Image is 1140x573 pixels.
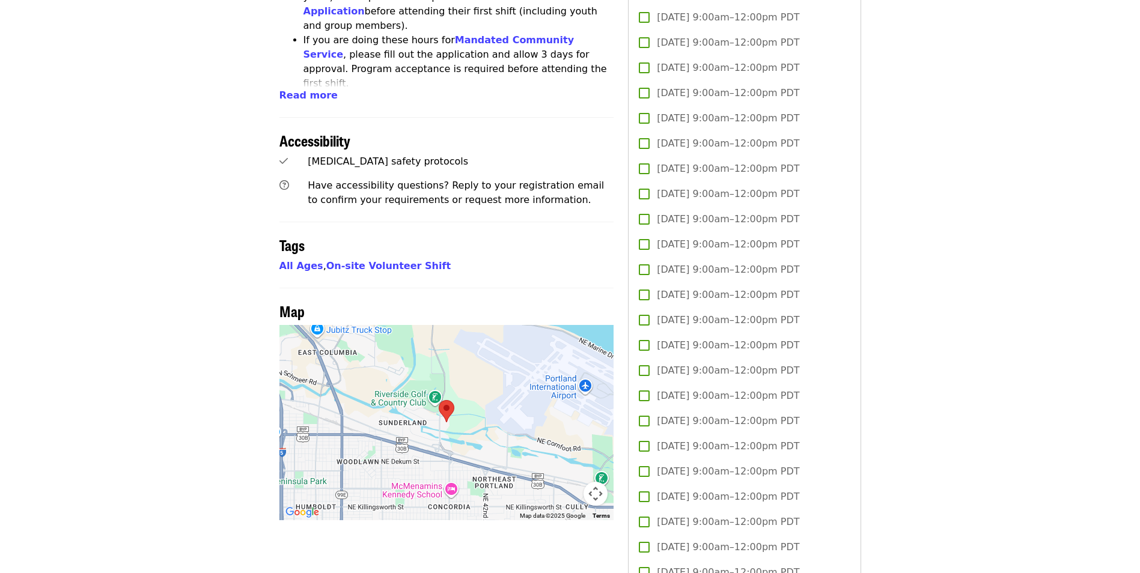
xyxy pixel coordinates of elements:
[657,35,799,50] span: [DATE] 9:00am–12:00pm PDT
[657,61,799,75] span: [DATE] 9:00am–12:00pm PDT
[308,154,614,169] div: [MEDICAL_DATA] safety protocols
[657,288,799,302] span: [DATE] 9:00am–12:00pm PDT
[279,260,323,271] a: All Ages
[279,300,305,321] span: Map
[279,89,338,101] span: Read more
[657,464,799,479] span: [DATE] 9:00am–12:00pm PDT
[279,260,326,271] span: ,
[584,482,608,506] button: Map camera controls
[657,389,799,403] span: [DATE] 9:00am–12:00pm PDT
[657,515,799,529] span: [DATE] 9:00am–12:00pm PDT
[657,10,799,25] span: [DATE] 9:00am–12:00pm PDT
[657,338,799,353] span: [DATE] 9:00am–12:00pm PDT
[308,180,604,205] span: Have accessibility questions? Reply to your registration email to confirm your requirements or re...
[657,363,799,378] span: [DATE] 9:00am–12:00pm PDT
[657,414,799,428] span: [DATE] 9:00am–12:00pm PDT
[279,130,350,151] span: Accessibility
[279,156,288,167] i: check icon
[303,33,614,91] li: If you are doing these hours for , please fill out the application and allow 3 days for approval....
[279,234,305,255] span: Tags
[279,180,289,191] i: question-circle icon
[657,136,799,151] span: [DATE] 9:00am–12:00pm PDT
[657,162,799,176] span: [DATE] 9:00am–12:00pm PDT
[657,111,799,126] span: [DATE] 9:00am–12:00pm PDT
[282,505,322,520] a: Open this area in Google Maps (opens a new window)
[657,212,799,226] span: [DATE] 9:00am–12:00pm PDT
[657,439,799,453] span: [DATE] 9:00am–12:00pm PDT
[657,262,799,277] span: [DATE] 9:00am–12:00pm PDT
[657,86,799,100] span: [DATE] 9:00am–12:00pm PDT
[593,512,610,519] a: Terms
[326,260,451,271] a: On-site Volunteer Shift
[657,490,799,504] span: [DATE] 9:00am–12:00pm PDT
[657,187,799,201] span: [DATE] 9:00am–12:00pm PDT
[520,512,585,519] span: Map data ©2025 Google
[657,237,799,252] span: [DATE] 9:00am–12:00pm PDT
[657,313,799,327] span: [DATE] 9:00am–12:00pm PDT
[279,88,338,103] button: Read more
[282,505,322,520] img: Google
[657,540,799,554] span: [DATE] 9:00am–12:00pm PDT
